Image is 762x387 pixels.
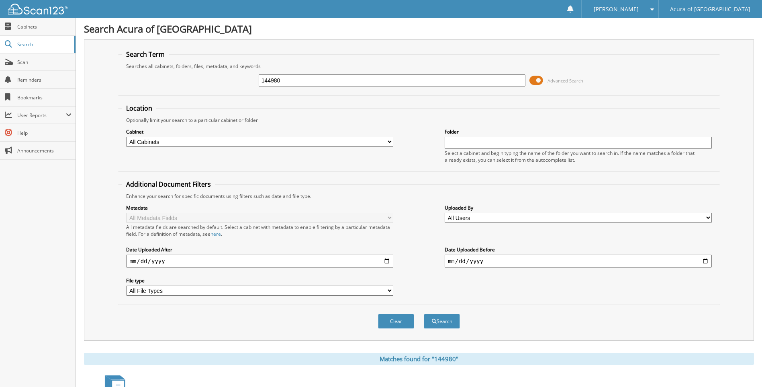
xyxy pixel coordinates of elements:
label: Folder [445,128,712,135]
label: Cabinet [126,128,393,135]
input: start [126,255,393,268]
div: Select a cabinet and begin typing the name of the folder you want to search in. If the name match... [445,150,712,163]
span: Acura of [GEOGRAPHIC_DATA] [670,7,750,12]
div: Searches all cabinets, folders, files, metadata, and keywords [122,63,715,70]
span: Bookmarks [17,94,72,101]
span: Scan [17,59,72,66]
label: Date Uploaded After [126,246,393,253]
h1: Search Acura of [GEOGRAPHIC_DATA] [84,22,754,35]
label: Metadata [126,204,393,211]
legend: Location [122,104,156,113]
div: All metadata fields are searched by default. Select a cabinet with metadata to enable filtering b... [126,224,393,237]
div: Optionally limit your search to a particular cabinet or folder [122,117,715,124]
label: File type [126,277,393,284]
span: Help [17,130,72,136]
span: Advanced Search [547,78,583,84]
a: here [210,231,221,237]
button: Clear [378,314,414,329]
legend: Search Term [122,50,169,59]
span: Announcements [17,147,72,154]
span: Cabinets [17,23,72,30]
label: Date Uploaded Before [445,246,712,253]
span: Search [17,41,70,48]
img: scan123-logo-white.svg [8,4,68,14]
input: end [445,255,712,268]
div: Enhance your search for specific documents using filters such as date and file type. [122,193,715,200]
legend: Additional Document Filters [122,180,215,189]
button: Search [424,314,460,329]
span: Reminders [17,76,72,83]
span: [PERSON_NAME] [594,7,639,12]
label: Uploaded By [445,204,712,211]
div: Matches found for "144980" [84,353,754,365]
span: User Reports [17,112,66,119]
